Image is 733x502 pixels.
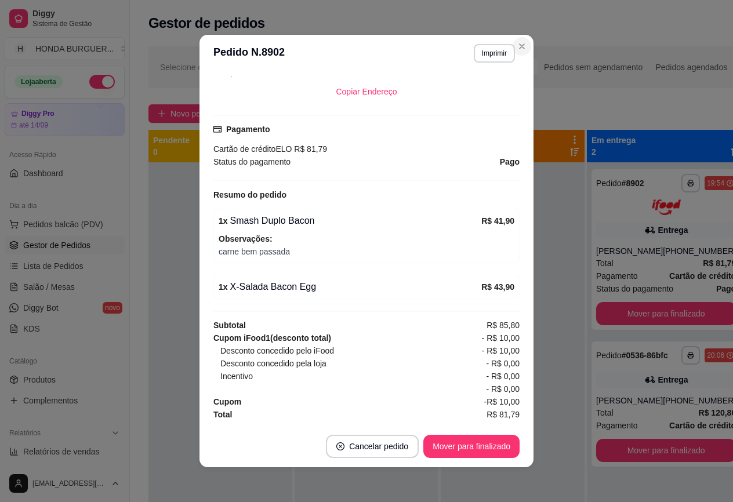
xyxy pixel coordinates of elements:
[213,410,232,419] strong: Total
[213,321,246,330] strong: Subtotal
[481,282,514,292] strong: R$ 43,90
[220,370,253,383] span: Incentivo
[219,214,481,228] div: Smash Duplo Bacon
[484,395,520,408] span: -R$ 10,00
[292,144,327,154] span: R$ 81,79
[487,408,520,421] span: R$ 81,79
[213,125,222,133] span: credit-card
[213,155,291,168] span: Status do pagamento
[336,442,344,450] span: close-circle
[219,245,514,258] span: carne bem passada
[220,344,334,357] span: Desconto concedido pelo iFood
[326,435,419,458] button: close-circleCancelar pedido
[326,80,406,103] button: Copiar Endereço
[219,216,228,225] strong: 1 x
[226,125,270,134] strong: Pagamento
[219,234,273,243] strong: Observações:
[500,157,520,166] strong: Pago
[474,44,515,63] button: Imprimir
[423,435,520,458] button: Mover para finalizado
[213,397,241,406] strong: Cupom
[219,280,481,294] div: X-Salada Bacon Egg
[219,282,228,292] strong: 1 x
[213,190,286,199] strong: Resumo do pedido
[513,37,531,56] button: Close
[482,332,520,344] span: - R$ 10,00
[213,144,292,154] span: Cartão de crédito ELO
[482,344,520,357] span: - R$ 10,00
[213,333,331,343] strong: Cupom iFood 1 (desconto total)
[481,216,514,225] strong: R$ 41,90
[486,357,520,370] span: - R$ 0,00
[220,357,326,370] span: Desconto concedido pela loja
[486,383,520,395] span: - R$ 0,00
[487,319,520,332] span: R$ 85,80
[213,44,285,63] h3: Pedido N. 8902
[486,370,520,383] span: - R$ 0,00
